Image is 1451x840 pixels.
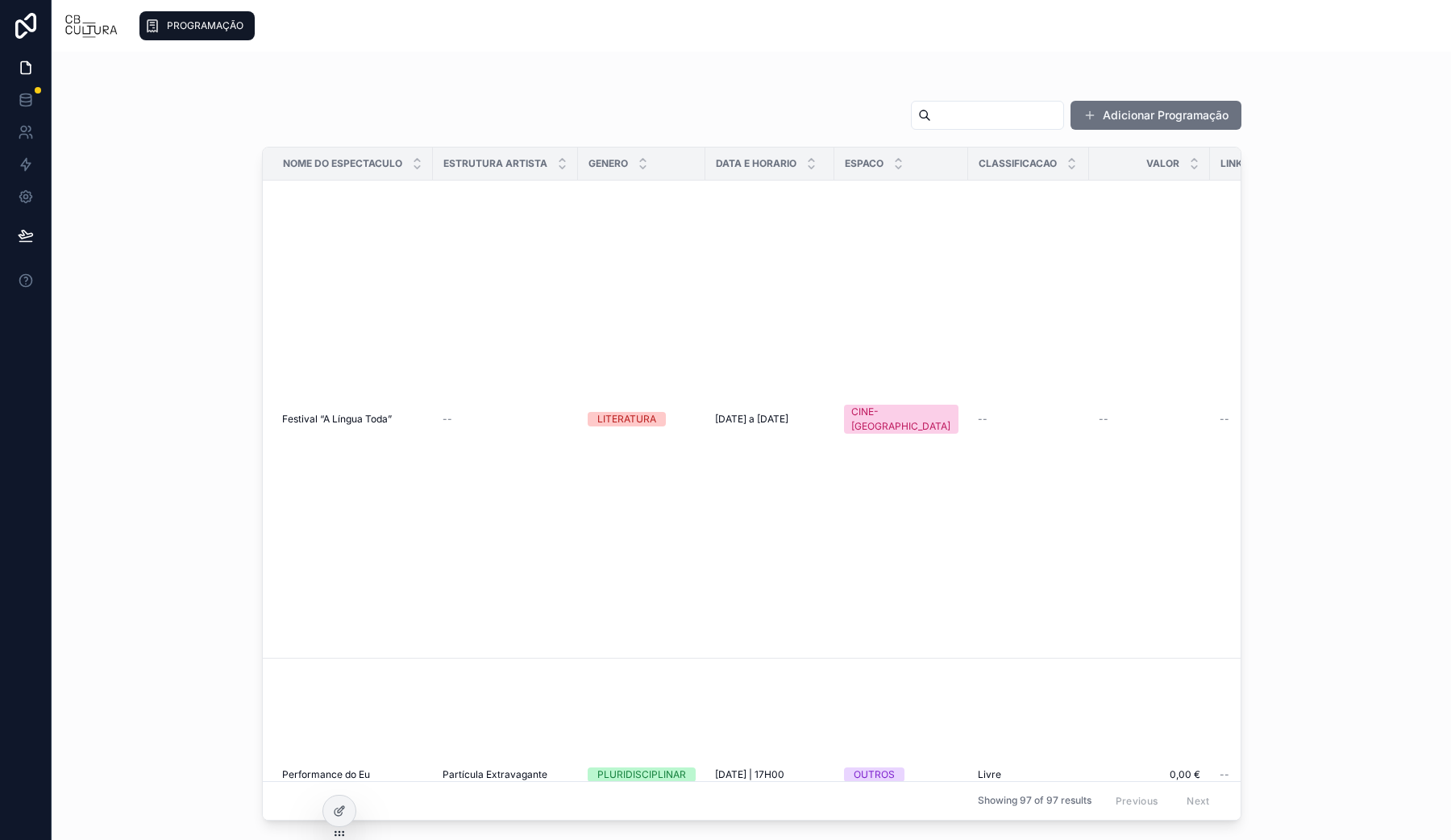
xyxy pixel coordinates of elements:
a: Partícula Extravagante [443,768,568,781]
span: -- [978,413,987,426]
span: Valor [1146,157,1179,170]
div: PLURIDISCIPLINAR [597,767,686,782]
a: LITERATURA [588,412,696,426]
a: -- [443,413,568,426]
a: Livre [978,768,1079,781]
span: Link Bilheteira [1220,157,1301,170]
span: -- [443,413,452,426]
span: Partícula Extravagante [443,768,547,781]
a: [DATE] | 17H00 [715,768,825,781]
div: scrollable content [131,8,1438,44]
a: PLURIDISCIPLINAR [588,767,696,782]
a: 0,00 € [1099,768,1200,781]
span: [DATE] | 17H00 [715,768,784,781]
div: LITERATURA [597,412,656,426]
a: [DATE] a [DATE] [715,413,825,426]
a: CINE-[GEOGRAPHIC_DATA] [844,405,958,434]
span: -- [1220,413,1229,426]
span: Genero [588,157,628,170]
a: -- [1099,413,1200,426]
a: Festival “A Língua Toda” [282,413,423,426]
span: PROGRAMAÇÃO [167,19,243,32]
img: App logo [64,13,118,39]
div: OUTROS [854,767,895,782]
span: Estrutura Artista [443,157,547,170]
button: Adicionar Programação [1071,101,1241,130]
span: Nome Do Espectaculo [283,157,402,170]
span: Classificacao [979,157,1057,170]
span: -- [1220,768,1229,781]
a: -- [1220,768,1364,781]
span: Festival “A Língua Toda” [282,413,392,426]
span: Livre [978,768,1001,781]
a: -- [1220,413,1364,426]
span: Performance do Eu [282,768,370,781]
span: [DATE] a [DATE] [715,413,788,426]
span: Showing 97 of 97 results [978,795,1091,808]
a: Performance do Eu [282,768,423,781]
a: PROGRAMAÇÃO [139,11,255,40]
span: Espaco [845,157,883,170]
span: -- [1099,413,1108,426]
a: -- [978,413,1079,426]
a: OUTROS [844,767,958,782]
span: Data E Horario [716,157,796,170]
div: CINE-[GEOGRAPHIC_DATA] [851,405,950,434]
